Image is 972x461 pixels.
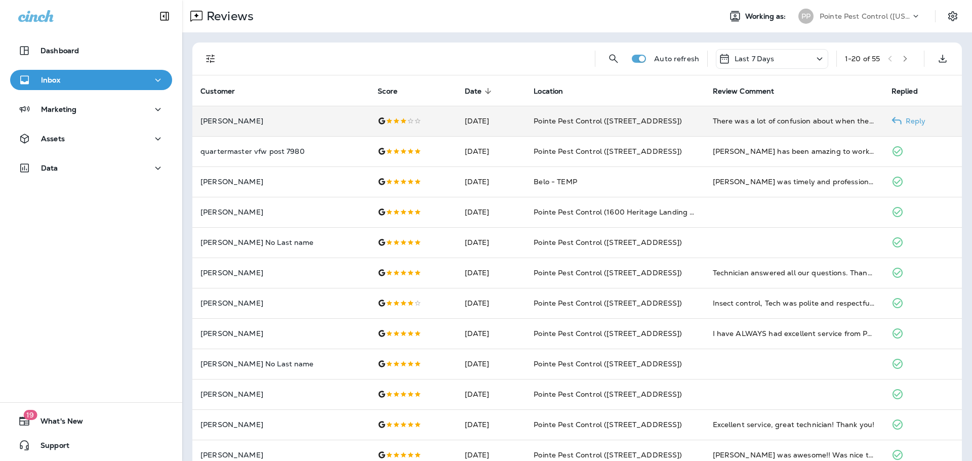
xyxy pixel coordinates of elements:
button: Support [10,435,172,455]
p: [PERSON_NAME] [200,421,361,429]
span: Date [465,87,495,96]
p: Reply [902,117,926,125]
span: Customer [200,87,235,96]
span: Replied [892,87,931,96]
span: Review Comment [713,87,788,96]
div: Tom has been amazing to work with - being an ALL VOLUNTEER staff here at Millstadt VFW - he has b... [713,146,875,156]
button: Filters [200,49,221,69]
p: Pointe Pest Control ([US_STATE]) [820,12,911,20]
button: 19What's New [10,411,172,431]
p: [PERSON_NAME] [200,299,361,307]
p: [PERSON_NAME] [200,269,361,277]
div: 1 - 20 of 55 [845,55,880,63]
span: Score [378,87,411,96]
div: I have ALWAYS had excellent service from Pointe Pest Control. Their employees are friendly & info... [713,328,875,339]
td: [DATE] [457,136,526,166]
p: [PERSON_NAME] No Last name [200,238,361,246]
td: [DATE] [457,227,526,258]
td: [DATE] [457,166,526,197]
div: Excellent service, great technician! Thank you! [713,420,875,430]
span: Working as: [745,12,788,21]
div: There was a lot of confusion about when the guys were scheduled to come and do the work, it took ... [713,116,875,126]
span: Pointe Pest Control ([STREET_ADDRESS]) [534,359,682,368]
div: PP [798,9,814,24]
p: quartermaster vfw post 7980 [200,147,361,155]
button: Search Reviews [603,49,624,69]
p: [PERSON_NAME] [200,208,361,216]
span: Customer [200,87,248,96]
p: [PERSON_NAME] [200,117,361,125]
td: [DATE] [457,409,526,440]
button: Inbox [10,70,172,90]
p: Auto refresh [654,55,699,63]
button: Dashboard [10,40,172,61]
p: Data [41,164,58,172]
span: Replied [892,87,918,96]
p: Inbox [41,76,60,84]
td: [DATE] [457,349,526,379]
span: 19 [23,410,37,420]
p: [PERSON_NAME] [200,178,361,186]
td: [DATE] [457,379,526,409]
span: Pointe Pest Control ([STREET_ADDRESS]) [534,329,682,338]
span: Location [534,87,576,96]
td: [DATE] [457,288,526,318]
button: Settings [944,7,962,25]
p: Assets [41,135,65,143]
p: [PERSON_NAME] [200,329,361,338]
span: Pointe Pest Control ([STREET_ADDRESS]) [534,450,682,459]
div: Technician answered all our questions. Thankful for his service. We have been Self treating for y... [713,268,875,278]
p: [PERSON_NAME] [200,451,361,459]
p: Reviews [202,9,254,24]
p: [PERSON_NAME] No Last name [200,360,361,368]
p: Dashboard [40,47,79,55]
span: Pointe Pest Control ([STREET_ADDRESS]) [534,390,682,399]
td: [DATE] [457,106,526,136]
span: Pointe Pest Control ([STREET_ADDRESS]) [534,147,682,156]
span: Pointe Pest Control ([STREET_ADDRESS]) [534,420,682,429]
span: Score [378,87,397,96]
span: Belo - TEMP [534,177,577,186]
p: Marketing [41,105,76,113]
div: Insect control, Tech was polite and respectful, demonstrated excellent knowledge of the situation... [713,298,875,308]
span: Pointe Pest Control ([STREET_ADDRESS]) [534,299,682,308]
td: [DATE] [457,258,526,288]
span: What's New [30,417,83,429]
span: Pointe Pest Control ([STREET_ADDRESS]) [534,268,682,277]
span: Location [534,87,563,96]
span: Review Comment [713,87,775,96]
td: [DATE] [457,197,526,227]
span: Support [30,441,69,453]
button: Collapse Sidebar [150,6,179,26]
span: Date [465,87,482,96]
span: Pointe Pest Control ([STREET_ADDRESS]) [534,116,682,125]
span: Pointe Pest Control (1600 Heritage Landing suite 212j) [534,207,724,217]
button: Export as CSV [933,49,953,69]
div: Kevin was timely and professional. We have seen significant improvement since receiving services. [713,177,875,187]
p: Last 7 Days [735,55,775,63]
button: Data [10,158,172,178]
div: Steve was awesome!! Was nice to see a familiar face from the previous company! [713,450,875,460]
span: Pointe Pest Control ([STREET_ADDRESS]) [534,238,682,247]
button: Assets [10,129,172,149]
td: [DATE] [457,318,526,349]
button: Marketing [10,99,172,119]
p: [PERSON_NAME] [200,390,361,398]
